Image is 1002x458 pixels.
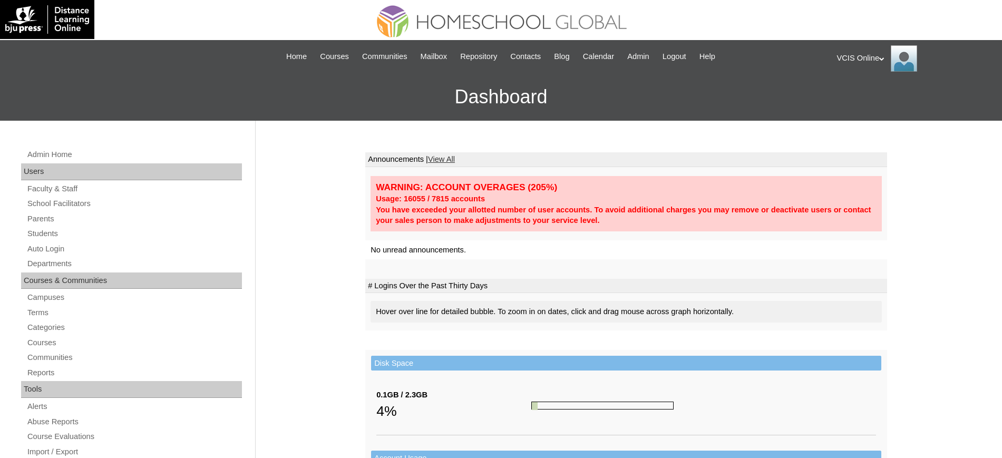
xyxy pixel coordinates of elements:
span: Calendar [583,51,614,63]
span: Help [699,51,715,63]
td: No unread announcements. [365,240,887,260]
a: Alerts [26,400,242,413]
a: Home [281,51,312,63]
a: Blog [549,51,575,63]
a: Admin Home [26,148,242,161]
span: Blog [554,51,569,63]
span: Repository [460,51,497,63]
a: View All [428,155,455,163]
a: Help [694,51,721,63]
a: Abuse Reports [26,415,242,428]
a: Course Evaluations [26,430,242,443]
h3: Dashboard [5,73,997,121]
a: Departments [26,257,242,270]
div: You have exceeded your allotted number of user accounts. To avoid additional charges you may remo... [376,204,877,226]
td: Announcements | [365,152,887,167]
div: Tools [21,381,242,398]
div: Courses & Communities [21,272,242,289]
a: Admin [622,51,655,63]
a: Reports [26,366,242,379]
td: Disk Space [371,356,881,371]
a: Courses [315,51,354,63]
a: Students [26,227,242,240]
a: Communities [26,351,242,364]
a: School Facilitators [26,197,242,210]
span: Contacts [510,51,541,63]
a: Calendar [578,51,619,63]
a: Communities [357,51,413,63]
span: Admin [627,51,649,63]
div: 0.1GB / 2.3GB [376,389,531,401]
a: Logout [657,51,692,63]
div: VCIS Online [837,45,992,72]
a: Terms [26,306,242,319]
span: Communities [362,51,407,63]
a: Repository [455,51,502,63]
div: WARNING: ACCOUNT OVERAGES (205%) [376,181,877,193]
div: 4% [376,401,531,422]
a: Contacts [505,51,546,63]
td: # Logins Over the Past Thirty Days [365,279,887,294]
a: Parents [26,212,242,226]
img: VCIS Online Admin [891,45,917,72]
span: Logout [663,51,686,63]
a: Auto Login [26,242,242,256]
a: Mailbox [415,51,453,63]
a: Courses [26,336,242,349]
div: Hover over line for detailed bubble. To zoom in on dates, click and drag mouse across graph horiz... [371,301,882,323]
strong: Usage: 16055 / 7815 accounts [376,194,485,203]
div: Users [21,163,242,180]
span: Home [286,51,307,63]
a: Categories [26,321,242,334]
a: Faculty & Staff [26,182,242,196]
a: Campuses [26,291,242,304]
span: Courses [320,51,349,63]
span: Mailbox [421,51,448,63]
img: logo-white.png [5,5,89,34]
